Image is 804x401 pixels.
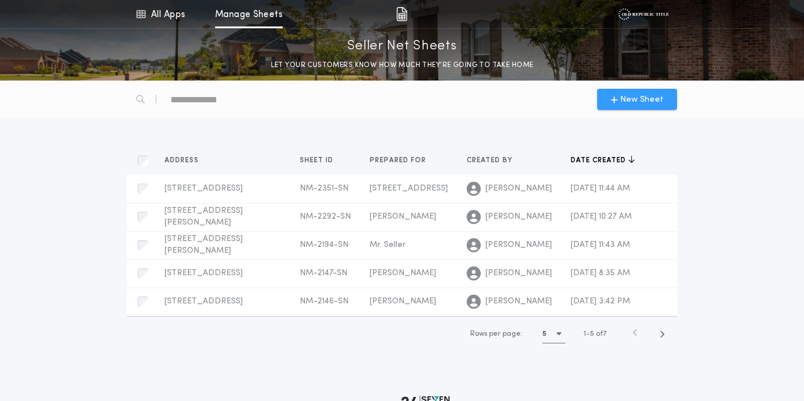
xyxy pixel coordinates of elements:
[165,184,243,193] span: [STREET_ADDRESS]
[467,155,521,166] button: Created by
[300,184,349,193] span: NM-2351-SN
[571,240,630,249] span: [DATE] 11:43 AM
[485,268,552,279] span: [PERSON_NAME]
[485,296,552,308] span: [PERSON_NAME]
[370,240,406,249] span: Mr. Seller
[467,156,515,165] span: Created by
[165,156,201,165] span: Address
[542,325,565,343] button: 5
[485,183,552,195] span: [PERSON_NAME]
[618,8,668,20] img: vs-icon
[571,184,630,193] span: [DATE] 11:44 AM
[300,240,349,249] span: NM-2194-SN
[300,155,342,166] button: Sheet ID
[571,297,630,306] span: [DATE] 3:42 PM
[370,156,428,165] span: Prepared for
[165,206,243,227] span: [STREET_ADDRESS][PERSON_NAME]
[584,330,586,337] span: 1
[347,37,457,56] p: Seller Net Sheets
[542,328,547,340] h1: 5
[571,155,635,166] button: Date created
[271,59,534,71] p: LET YOUR CUSTOMERS KNOW HOW MUCH THEY’RE GOING TO TAKE HOME
[590,330,594,337] span: 5
[485,239,552,251] span: [PERSON_NAME]
[571,156,628,165] span: Date created
[571,269,630,278] span: [DATE] 8:35 AM
[165,235,243,255] span: [STREET_ADDRESS][PERSON_NAME]
[165,155,207,166] button: Address
[300,212,351,221] span: NM-2292-SN
[300,156,336,165] span: Sheet ID
[485,211,552,223] span: [PERSON_NAME]
[300,269,347,278] span: NM-2147-SN
[571,212,632,221] span: [DATE] 10:27 AM
[370,269,436,278] span: [PERSON_NAME]
[396,7,407,21] img: img
[620,93,664,106] span: New Sheet
[470,330,522,337] span: Rows per page:
[370,212,436,221] span: [PERSON_NAME]
[165,297,243,306] span: [STREET_ADDRESS]
[165,269,243,278] span: [STREET_ADDRESS]
[370,184,448,193] span: [STREET_ADDRESS]
[370,297,436,306] span: [PERSON_NAME]
[596,329,607,339] span: of 7
[597,89,677,110] button: New Sheet
[300,297,349,306] span: NM-2146-SN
